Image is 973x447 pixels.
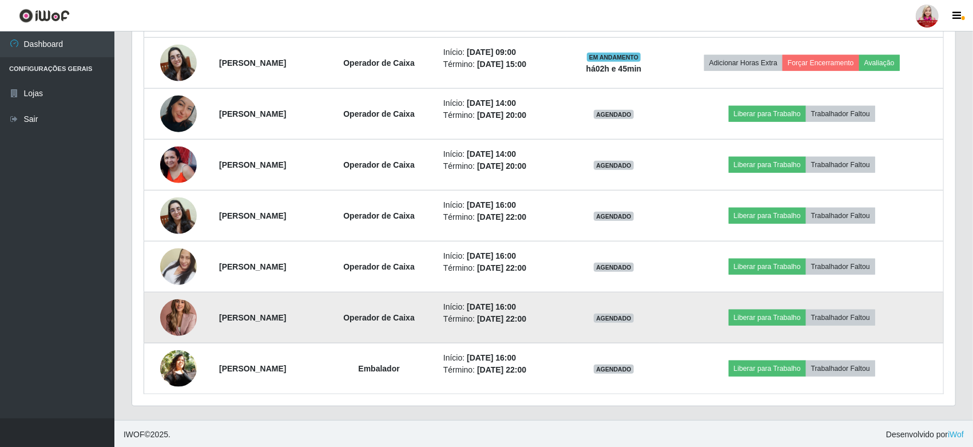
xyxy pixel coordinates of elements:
span: IWOF [124,430,145,439]
time: [DATE] 14:00 [467,149,516,159]
button: Trabalhador Faltou [806,208,875,224]
button: Trabalhador Faltou [806,106,875,122]
strong: [PERSON_NAME] [219,313,286,322]
li: Início: [443,199,561,211]
img: 1739783005889.jpeg [160,86,197,142]
img: 1754064940964.jpeg [160,45,197,81]
button: Liberar para Trabalho [729,310,806,326]
span: AGENDADO [594,161,634,170]
time: [DATE] 22:00 [477,263,526,272]
time: [DATE] 20:00 [477,161,526,171]
li: Início: [443,46,561,58]
strong: Operador de Caixa [343,262,415,271]
li: Início: [443,97,561,109]
img: 1747789911751.jpeg [160,350,197,386]
button: Trabalhador Faltou [806,157,875,173]
li: Término: [443,262,561,274]
time: [DATE] 22:00 [477,365,526,374]
button: Liberar para Trabalho [729,259,806,275]
span: © 2025 . [124,429,170,441]
span: EM ANDAMENTO [587,53,641,62]
span: AGENDADO [594,314,634,323]
time: [DATE] 16:00 [467,200,516,209]
time: [DATE] 22:00 [477,314,526,323]
li: Término: [443,364,561,376]
li: Término: [443,58,561,70]
img: 1754064940964.jpeg [160,197,197,234]
img: 1743338839822.jpeg [160,147,197,183]
img: 1742563763298.jpeg [160,234,197,299]
img: CoreUI Logo [19,9,70,23]
time: [DATE] 16:00 [467,353,516,362]
strong: Operador de Caixa [343,160,415,169]
li: Término: [443,109,561,121]
strong: [PERSON_NAME] [219,262,286,271]
span: AGENDADO [594,212,634,221]
strong: [PERSON_NAME] [219,109,286,118]
time: [DATE] 16:00 [467,251,516,260]
time: [DATE] 22:00 [477,212,526,221]
button: Adicionar Horas Extra [704,55,783,71]
button: Liberar para Trabalho [729,157,806,173]
strong: [PERSON_NAME] [219,364,286,373]
strong: [PERSON_NAME] [219,58,286,68]
li: Término: [443,160,561,172]
strong: Operador de Caixa [343,313,415,322]
img: 1744730412045.jpeg [160,292,197,343]
strong: há 02 h e 45 min [586,64,642,73]
strong: [PERSON_NAME] [219,160,286,169]
strong: Operador de Caixa [343,58,415,68]
button: Trabalhador Faltou [806,259,875,275]
span: Desenvolvido por [886,429,964,441]
strong: Operador de Caixa [343,211,415,220]
strong: Embalador [358,364,399,373]
strong: [PERSON_NAME] [219,211,286,220]
li: Início: [443,352,561,364]
a: iWof [948,430,964,439]
li: Término: [443,211,561,223]
time: [DATE] 16:00 [467,302,516,311]
li: Início: [443,148,561,160]
span: AGENDADO [594,110,634,119]
li: Início: [443,301,561,313]
button: Avaliação [859,55,900,71]
li: Término: [443,313,561,325]
button: Liberar para Trabalho [729,361,806,377]
li: Início: [443,250,561,262]
strong: Operador de Caixa [343,109,415,118]
button: Forçar Encerramento [783,55,859,71]
time: [DATE] 20:00 [477,110,526,120]
span: AGENDADO [594,365,634,374]
time: [DATE] 14:00 [467,98,516,108]
time: [DATE] 15:00 [477,60,526,69]
time: [DATE] 09:00 [467,48,516,57]
button: Liberar para Trabalho [729,106,806,122]
button: Trabalhador Faltou [806,310,875,326]
button: Trabalhador Faltou [806,361,875,377]
button: Liberar para Trabalho [729,208,806,224]
span: AGENDADO [594,263,634,272]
